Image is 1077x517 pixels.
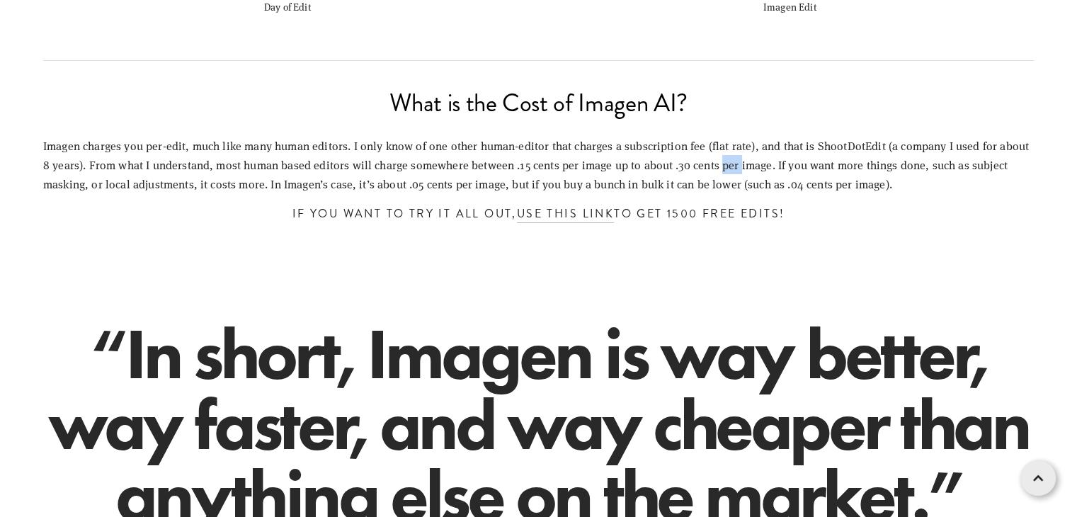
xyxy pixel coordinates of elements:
span: “ [91,310,125,397]
p: Imagen charges you per-edit, much like many human editors. I only know of one other human-editor ... [43,136,1034,194]
a: use this link [517,205,614,223]
h3: If you want to try it all out, to get 1500 free edits! [43,205,1034,223]
h2: What is the Cost of Imagen AI? [43,91,1034,115]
